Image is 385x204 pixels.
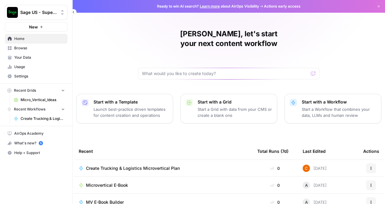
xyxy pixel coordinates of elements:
span: Your Data [14,55,65,60]
span: Create Trucking & Logistics Microvertical Plan [86,165,180,171]
a: Settings [5,71,67,81]
a: AirOps Academy [5,129,67,138]
div: Total Runs (7d) [257,143,288,160]
div: [DATE] [303,165,327,172]
div: 0 [257,165,293,171]
span: Settings [14,74,65,79]
a: Your Data [5,53,67,62]
a: Create Trucking & Logistics Microvertical Plan [79,165,248,171]
span: Recent Workflows [14,107,45,112]
button: New [5,22,67,31]
span: AirOps Academy [14,131,65,136]
button: Start with a WorkflowStart a Workflow that combines your data, LLMs and human review [285,94,381,123]
span: New [29,24,38,30]
a: Browse [5,43,67,53]
a: Learn more [200,4,220,8]
p: Start with a Template [94,99,168,105]
a: 5 [39,141,43,145]
h1: [PERSON_NAME], let's start your next content workflow [138,29,320,48]
div: Actions [363,143,379,160]
button: Recent Workflows [5,105,67,114]
span: Recent Grids [14,88,36,93]
span: Actions early access [264,4,301,9]
span: Sage US - Super Marketer [20,9,57,15]
span: A [305,182,308,188]
span: Create Trucking & Logistics Microvertical Plan [21,116,65,121]
div: Last Edited [303,143,326,160]
p: Launch best-practice driven templates for content creation and operations [94,106,168,118]
button: Start with a TemplateLaunch best-practice driven templates for content creation and operations [76,94,173,123]
text: 5 [40,142,41,145]
div: [DATE] [303,182,327,189]
p: Start with a Workflow [302,99,376,105]
div: 0 [257,182,293,188]
div: Recent [79,143,248,160]
a: Microvertical E-Book [79,182,248,188]
div: What's new? [5,139,67,148]
p: Start with a Grid [198,99,272,105]
p: Start a Grid with data from your CMS or create a blank one [198,106,272,118]
p: Start a Workflow that combines your data, LLMs and human review [302,106,376,118]
img: gg8xv5t4cmed2xsgt3wxby1drn94 [303,165,310,172]
button: Help + Support [5,148,67,158]
a: Micro_Vertical_Ideas [11,95,67,105]
span: Micro_Vertical_Ideas [21,97,65,103]
span: Help + Support [14,150,65,156]
button: Start with a GridStart a Grid with data from your CMS or create a blank one [180,94,277,123]
span: Browse [14,45,65,51]
a: Home [5,34,67,44]
button: Recent Grids [5,86,67,95]
a: Create Trucking & Logistics Microvertical Plan [11,114,67,123]
img: Sage US - Super Marketer Logo [7,7,18,18]
input: What would you like to create today? [142,71,308,77]
button: What's new? 5 [5,138,67,148]
span: Usage [14,64,65,70]
span: Microvertical E-Book [86,182,128,188]
span: Ready to win AI search? about AirOps Visibility [157,4,259,9]
button: Workspace: Sage US - Super Marketer [5,5,67,20]
a: Usage [5,62,67,72]
span: Home [14,36,65,41]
